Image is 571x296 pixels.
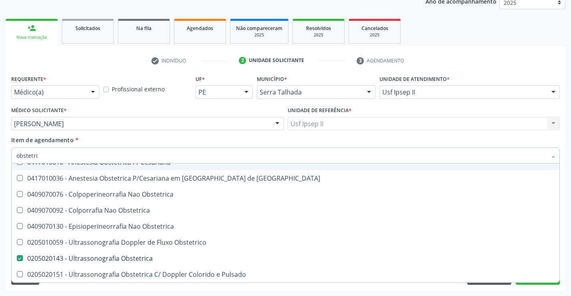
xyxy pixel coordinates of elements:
[16,255,555,262] div: 0205020143 - Ultrassonografia Obstetrica
[260,88,359,96] span: Serra Talhada
[14,88,83,96] span: Médico(a)
[361,25,388,32] span: Cancelados
[75,25,100,32] span: Solicitados
[11,73,46,85] label: Requerente
[299,32,339,38] div: 2025
[236,25,282,32] span: Não compareceram
[16,223,555,230] div: 0409070130 - Episioperineorrafia Nao Obstetrica
[379,73,450,85] label: Unidade de atendimento
[16,271,555,278] div: 0205020151 - Ultrassonografia Obstetrica C/ Doppler Colorido e Pulsado
[27,24,36,32] div: person_add
[11,136,74,144] span: Item de agendamento
[16,191,555,197] div: 0409070076 - Colpoperineorrafia Nao Obstetrica
[112,85,165,93] label: Profissional externo
[382,88,543,96] span: Usf Ipsep II
[136,25,151,32] span: Na fila
[16,207,555,213] div: 0409070092 - Colporrafia Nao Obstetrica
[16,147,547,163] input: Buscar por procedimentos
[239,57,246,64] div: 2
[257,73,287,85] label: Município
[187,25,213,32] span: Agendados
[306,25,331,32] span: Resolvidos
[288,105,351,117] label: Unidade de referência
[14,120,267,128] span: [PERSON_NAME]
[198,88,236,96] span: PE
[236,32,282,38] div: 2025
[355,32,395,38] div: 2025
[196,73,205,85] label: UF
[11,105,67,117] label: Médico Solicitante
[11,34,52,40] div: Nova marcação
[16,175,555,181] div: 0417010036 - Anestesia Obstetrica P/Cesariana em [GEOGRAPHIC_DATA] de [GEOGRAPHIC_DATA]
[249,57,304,64] div: Unidade solicitante
[16,239,555,246] div: 0205010059 - Ultrassonografia Doppler de Fluxo Obstetrico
